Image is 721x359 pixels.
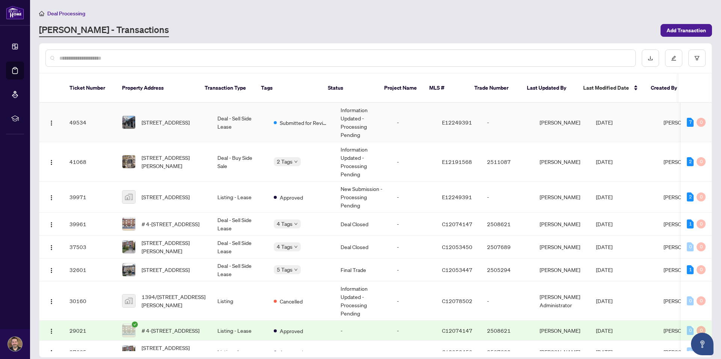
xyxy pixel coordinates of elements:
span: [STREET_ADDRESS] [142,193,190,201]
th: Ticket Number [63,74,116,103]
div: 0 [697,157,706,166]
span: [DATE] [596,297,612,304]
span: [DATE] [596,221,612,227]
span: Add Transaction [667,24,706,36]
span: [PERSON_NAME] [664,221,704,227]
span: 4 Tags [277,242,293,251]
td: Listing - Lease [211,321,268,341]
span: [PERSON_NAME] [664,327,704,334]
button: Add Transaction [661,24,712,37]
span: down [294,245,298,249]
img: Logo [48,267,54,273]
button: Logo [45,346,57,358]
td: 2505294 [481,258,534,281]
span: edit [671,56,676,61]
td: - [391,182,436,213]
img: thumbnail-img [122,116,135,129]
img: Logo [48,195,54,201]
span: Last Modified Date [583,84,629,92]
th: Transaction Type [199,74,255,103]
th: Last Updated By [521,74,577,103]
th: MLS # [423,74,468,103]
td: Final Trade [335,258,391,281]
td: 2511087 [481,142,534,182]
td: Deal Closed [335,236,391,258]
td: Deal - Sell Side Lease [211,213,268,236]
span: [PERSON_NAME] [664,348,704,355]
button: Logo [45,264,57,276]
span: [DATE] [596,327,612,334]
span: 2 Tags [277,157,293,166]
td: [PERSON_NAME] [534,182,590,213]
div: 7 [687,118,694,127]
img: thumbnail-img [122,240,135,253]
img: Logo [48,328,54,334]
td: 39971 [63,182,116,213]
span: down [294,222,298,226]
span: C12074147 [442,327,472,334]
td: [PERSON_NAME] [534,258,590,281]
span: 1394/[STREET_ADDRESS][PERSON_NAME] [142,293,205,309]
td: Listing - Lease [211,182,268,213]
td: - [481,281,534,321]
span: C12053450 [442,243,472,250]
th: Created By [645,74,690,103]
td: - [481,103,534,142]
button: Logo [45,241,57,253]
td: - [391,321,436,341]
button: Logo [45,295,57,307]
td: 41068 [63,142,116,182]
span: [DATE] [596,266,612,273]
div: 2 [687,192,694,201]
img: thumbnail-img [122,294,135,307]
div: 1 [687,219,694,228]
div: 0 [697,219,706,228]
div: 0 [687,296,694,305]
td: 32601 [63,258,116,281]
div: 1 [687,265,694,274]
span: [PERSON_NAME] [664,266,704,273]
span: [DATE] [596,158,612,165]
a: [PERSON_NAME] - Transactions [39,24,169,37]
div: 0 [697,118,706,127]
td: - [391,281,436,321]
span: Cancelled [280,297,303,305]
td: Deal - Sell Side Lease [211,103,268,142]
span: [STREET_ADDRESS][PERSON_NAME] [142,153,205,170]
span: home [39,11,44,16]
button: Logo [45,191,57,203]
span: [DATE] [596,348,612,355]
th: Trade Number [468,74,521,103]
td: [PERSON_NAME] Administrator [534,281,590,321]
span: C12053450 [442,348,472,355]
td: Information Updated - Processing Pending [335,281,391,321]
td: - [391,258,436,281]
td: 29021 [63,321,116,341]
div: 0 [687,326,694,335]
img: Logo [48,222,54,228]
span: download [648,56,653,61]
button: Logo [45,324,57,336]
img: Logo [48,299,54,305]
div: 0 [697,192,706,201]
td: [PERSON_NAME] [534,142,590,182]
span: Approved [280,193,303,201]
th: Project Name [378,74,423,103]
span: Deal Processing [47,10,85,17]
button: filter [688,50,706,67]
td: 49534 [63,103,116,142]
span: down [294,268,298,272]
span: [PERSON_NAME] [664,243,704,250]
span: [STREET_ADDRESS] [142,266,190,274]
img: logo [6,6,24,20]
td: - [391,236,436,258]
th: Property Address [116,74,199,103]
td: 39961 [63,213,116,236]
td: [PERSON_NAME] [534,321,590,341]
td: Information Updated - Processing Pending [335,142,391,182]
img: thumbnail-img [122,263,135,276]
div: 0 [697,326,706,335]
td: Deal - Sell Side Lease [211,236,268,258]
div: 0 [697,296,706,305]
span: Approved [280,348,303,356]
